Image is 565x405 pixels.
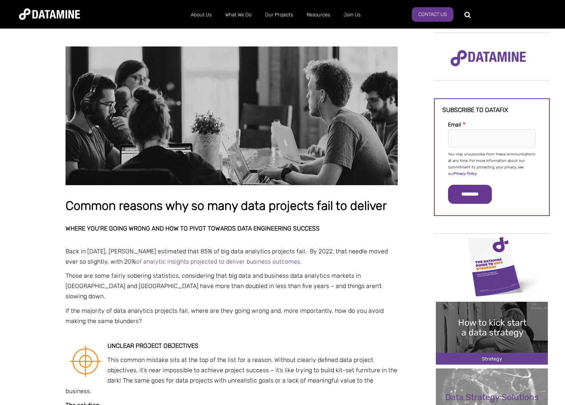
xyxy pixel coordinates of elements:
[258,5,300,25] a: Our Projects
[300,5,337,25] a: Resources
[412,7,453,22] a: Contact Us
[136,258,302,265] a: of analytic insights projected to deliver business outcomes.
[107,342,198,349] strong: Unclear project objectives
[66,246,398,267] p: Back in [DATE], [PERSON_NAME] estimated that 85% of big data analytics projects fail. By 2022, th...
[19,8,80,20] img: Datamine
[445,45,531,72] img: Datamine Logo No Strapline - Purple
[436,235,548,298] img: Data Strategy Cover thumbnail
[66,199,398,213] h1: Common reasons why so many data projects fail to deliver
[66,271,398,302] p: Those are some fairly sobering statistics, considering that big data and business data analytics ...
[66,356,397,395] span: This common mistake sits at the top of the list for a reason. Without clearly defined data projec...
[66,225,398,232] h2: Where you’re going wrong and how to pivot towards data engineering success
[454,171,477,176] a: Privacy Policy
[442,107,541,114] h3: Subscribe to datafix
[66,306,398,326] p: If the majority of data analytics projects fail, where are they going wrong and, more importantly...
[184,5,218,25] a: About Us
[436,302,548,365] img: 20241212 How to kick start a data strategy-2
[218,5,258,25] a: What We Do
[448,151,536,177] p: You may unsubscribe from these communications at any time. For more information about our commitm...
[337,5,367,25] a: Join Us
[448,122,461,128] span: Email
[66,46,398,185] img: Common reasons why so many data projects fail to deliver
[66,343,104,381] img: Targeted Comms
